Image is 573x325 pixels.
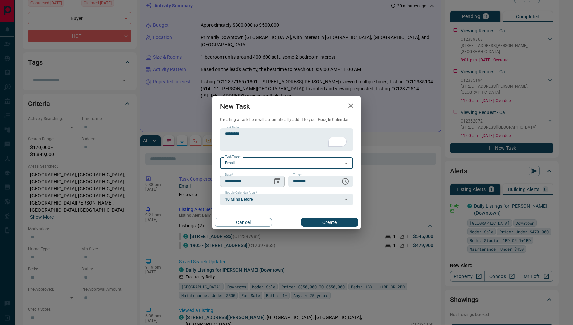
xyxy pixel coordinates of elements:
[220,194,353,205] div: 10 Mins Before
[212,96,258,117] h2: New Task
[271,175,284,188] button: Choose date, selected date is Sep 12, 2025
[225,191,257,195] label: Google Calendar Alert
[293,173,302,177] label: Time
[301,218,358,227] button: Create
[339,175,352,188] button: Choose time, selected time is 6:00 AM
[220,117,353,123] p: Creating a task here will automatically add it to your Google Calendar.
[225,155,241,159] label: Task Type
[220,158,353,169] div: Email
[225,131,348,148] textarea: To enrich screen reader interactions, please activate Accessibility in Grammarly extension settings
[225,173,233,177] label: Date
[225,125,239,130] label: Task Note
[215,218,272,227] button: Cancel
